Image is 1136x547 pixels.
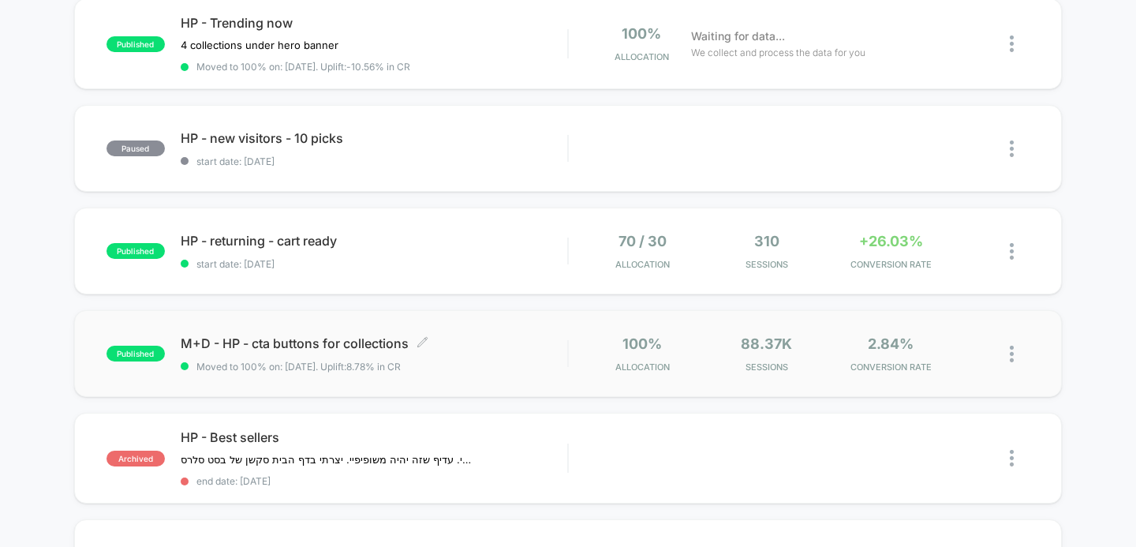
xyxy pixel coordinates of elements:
span: Waiting for data... [691,28,785,45]
span: CONVERSION RATE [833,259,949,270]
img: close [1010,140,1014,157]
span: HP - Best sellers [181,429,568,445]
span: 2.84% [868,335,914,352]
span: +26.03% [859,233,923,249]
span: CONVERSION RATE [833,362,949,373]
span: Allocation [615,259,670,270]
span: end date: [DATE] [181,475,568,487]
span: Allocation [615,51,669,62]
span: Allocation [615,362,670,373]
span: 88.37k [741,335,792,352]
span: We collect and process the data for you [691,45,865,60]
span: 4 collections under hero banner [181,39,338,51]
span: 70 / 30 [618,233,667,249]
span: HP - Trending now [181,15,568,31]
img: close [1010,36,1014,52]
span: Moved to 100% on: [DATE] . Uplift: -10.56% in CR [196,61,410,73]
span: Sessions [708,362,824,373]
span: HP - new visitors - 10 picks [181,130,568,146]
span: archived [106,451,165,466]
span: start date: [DATE] [181,258,568,270]
span: Moved to 100% on: [DATE] . Uplift: 8.78% in CR [196,361,401,373]
span: Sessions [708,259,824,270]
span: 310 [754,233,779,249]
span: published [106,36,165,52]
span: published [106,243,165,259]
span: 100% [622,335,662,352]
span: published [106,346,165,362]
span: HP - returning - cart ready [181,233,568,249]
span: עצרתי את החוויה כי יש לנו מספיק נתונים + קשה לנהל את הקטגוריה הזאת מויזואלי הם חייבים שתהיה להם ש... [181,453,473,466]
span: 100% [622,25,661,42]
span: M+D - HP - cta buttons for collections [181,335,568,351]
img: close [1010,346,1014,362]
span: start date: [DATE] [181,155,568,167]
img: close [1010,243,1014,260]
img: close [1010,450,1014,466]
span: paused [106,140,165,156]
